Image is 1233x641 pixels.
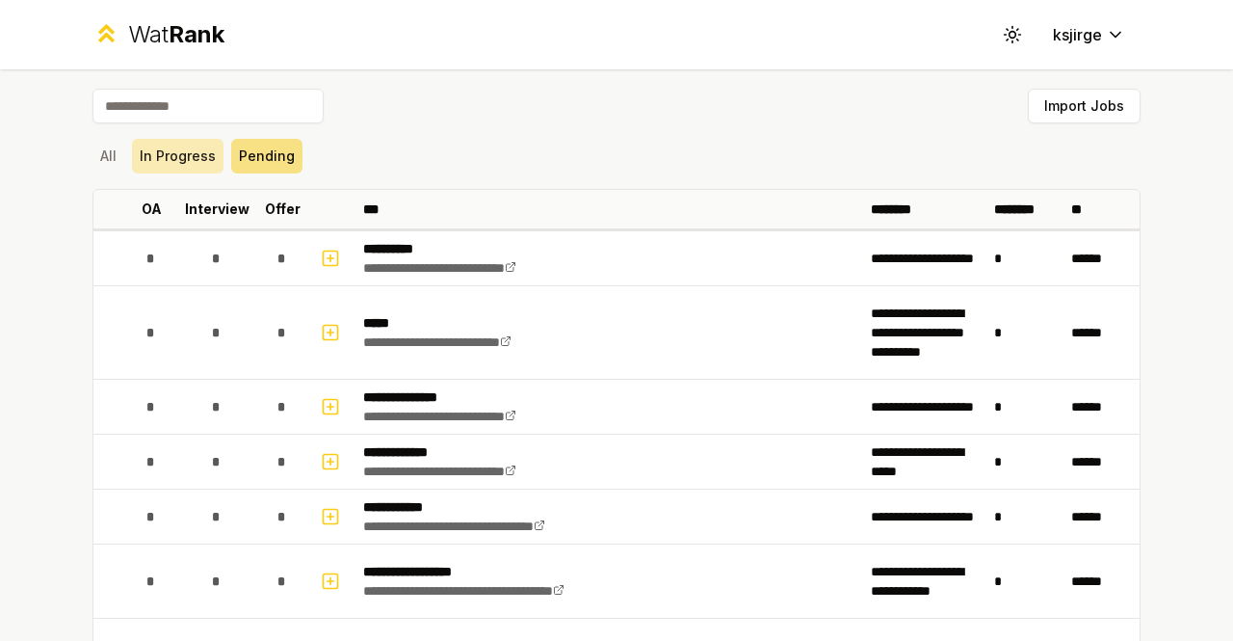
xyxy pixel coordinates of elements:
a: WatRank [92,19,224,50]
span: Rank [169,20,224,48]
button: Import Jobs [1028,89,1141,123]
span: ksjirge [1053,23,1102,46]
button: Pending [231,139,302,174]
button: ksjirge [1037,17,1141,52]
button: All [92,139,124,174]
div: Wat [128,19,224,50]
p: Interview [185,200,249,219]
p: OA [142,200,162,219]
p: Offer [265,200,301,219]
button: In Progress [132,139,223,174]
